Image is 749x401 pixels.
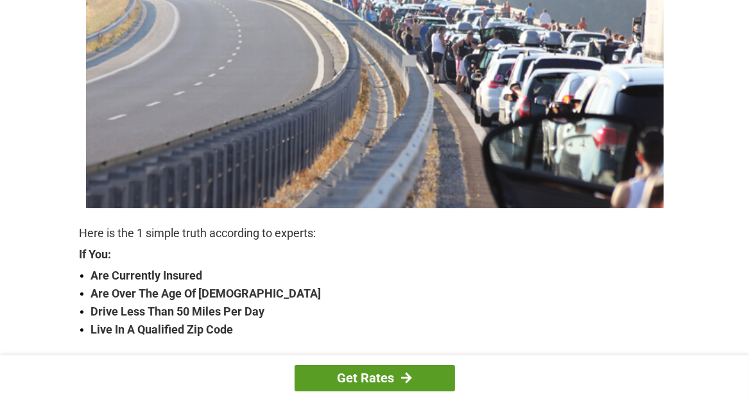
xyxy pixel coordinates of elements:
strong: Live In A Qualified Zip Code [91,321,670,339]
strong: Drive Less Than 50 Miles Per Day [91,303,670,321]
strong: Are Over The Age Of [DEMOGRAPHIC_DATA] [91,285,670,303]
p: Here is the 1 simple truth according to experts: [80,224,670,242]
strong: If You: [80,249,670,260]
strong: Are Currently Insured [91,267,670,285]
a: Get Rates [295,365,455,391]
